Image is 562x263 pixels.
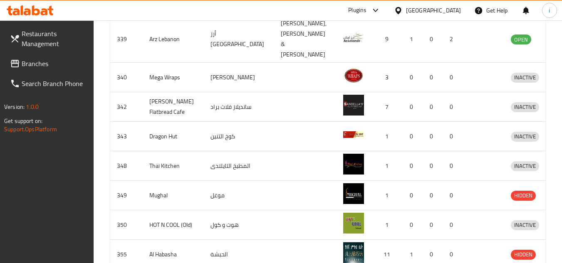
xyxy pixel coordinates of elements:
td: أرز [GEOGRAPHIC_DATA] [204,16,274,63]
span: INACTIVE [511,102,539,112]
span: Search Branch Phone [22,79,87,88]
td: Arz Lebanon [143,16,204,63]
div: [GEOGRAPHIC_DATA] [406,6,461,15]
td: 0 [403,92,423,122]
td: 343 [110,122,143,151]
span: i [549,6,550,15]
span: INACTIVE [511,132,539,141]
span: HIDDEN [511,191,536,200]
td: 2 [443,16,463,63]
span: Restaurants Management [22,29,87,49]
td: 3 [374,63,403,92]
img: Dragon Hut [343,124,364,145]
td: Mughal [143,181,204,210]
td: 0 [423,16,443,63]
td: 0 [443,210,463,240]
img: Thai Kitchen [343,154,364,175]
img: Arz Lebanon [343,27,364,48]
div: Plugins [348,5,366,15]
span: Version: [4,101,25,112]
td: 350 [110,210,143,240]
span: INACTIVE [511,161,539,171]
img: Mega Wraps [343,65,364,86]
span: HIDDEN [511,250,536,259]
td: 0 [403,63,423,92]
span: Branches [22,59,87,69]
td: HOT N COOL (Old) [143,210,204,240]
td: 340 [110,63,143,92]
td: 1 [374,151,403,181]
td: 1 [374,181,403,210]
td: 0 [423,122,443,151]
td: Mega Wraps [143,63,204,92]
td: موغل [204,181,274,210]
td: 9 [374,16,403,63]
img: HOT N COOL (Old) [343,213,364,234]
td: Thai Kitchen [143,151,204,181]
span: INACTIVE [511,73,539,82]
td: 0 [423,63,443,92]
div: INACTIVE [511,73,539,83]
td: 0 [403,181,423,210]
td: 0 [423,151,443,181]
div: INACTIVE [511,132,539,142]
td: 0 [443,122,463,151]
td: [PERSON_NAME],[PERSON_NAME] & [PERSON_NAME] [274,16,337,63]
td: 0 [443,63,463,92]
td: 0 [423,92,443,122]
td: 1 [374,122,403,151]
td: 1 [403,16,423,63]
td: 342 [110,92,143,122]
img: Al Habasha [343,242,364,263]
td: 0 [443,181,463,210]
td: 0 [403,151,423,181]
td: Dragon Hut [143,122,204,151]
span: OPEN [511,35,531,44]
td: 0 [443,151,463,181]
span: 1.0.0 [26,101,39,112]
div: INACTIVE [511,220,539,230]
span: Get support on: [4,116,42,126]
img: Sandella's Flatbread Cafe [343,95,364,116]
td: [PERSON_NAME] Flatbread Cafe [143,92,204,122]
td: 0 [403,210,423,240]
td: 0 [403,122,423,151]
td: [PERSON_NAME] [204,63,274,92]
td: 348 [110,151,143,181]
td: 7 [374,92,403,122]
td: 339 [110,16,143,63]
td: سانديلاز فلات براد [204,92,274,122]
span: INACTIVE [511,220,539,230]
a: Support.OpsPlatform [4,124,57,135]
td: المطبخ التايلندى [204,151,274,181]
td: 0 [443,92,463,122]
td: 0 [423,210,443,240]
img: Mughal [343,183,364,204]
td: 1 [374,210,403,240]
a: Restaurants Management [3,24,94,54]
td: 349 [110,181,143,210]
td: هوت و كول [204,210,274,240]
a: Search Branch Phone [3,74,94,93]
a: Branches [3,54,94,74]
td: كوخ التنين [204,122,274,151]
td: 0 [423,181,443,210]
